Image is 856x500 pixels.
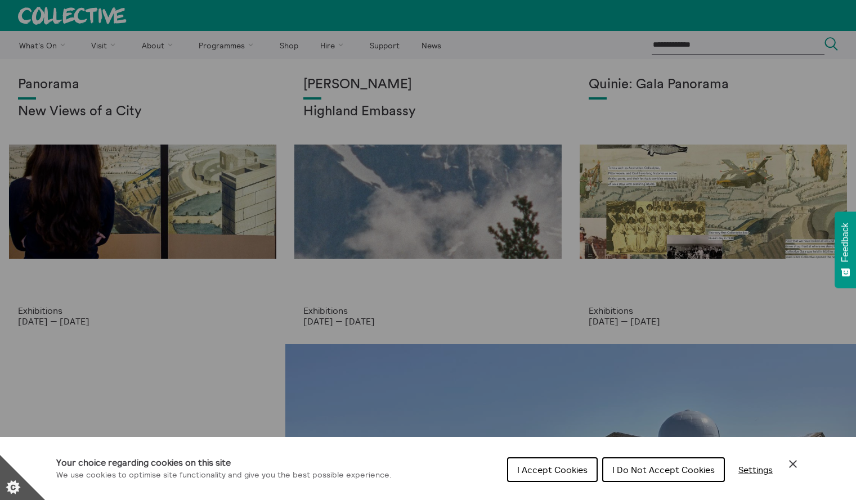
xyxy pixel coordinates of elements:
span: I Accept Cookies [517,464,588,475]
h1: Your choice regarding cookies on this site [56,456,392,469]
span: I Do Not Accept Cookies [612,464,715,475]
span: Settings [738,464,773,475]
button: Settings [729,458,782,481]
p: We use cookies to optimise site functionality and give you the best possible experience. [56,469,392,481]
span: Feedback [840,223,850,262]
button: Close Cookie Control [786,457,800,471]
button: I Accept Cookies [507,457,598,482]
button: I Do Not Accept Cookies [602,457,725,482]
button: Feedback - Show survey [835,211,856,288]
